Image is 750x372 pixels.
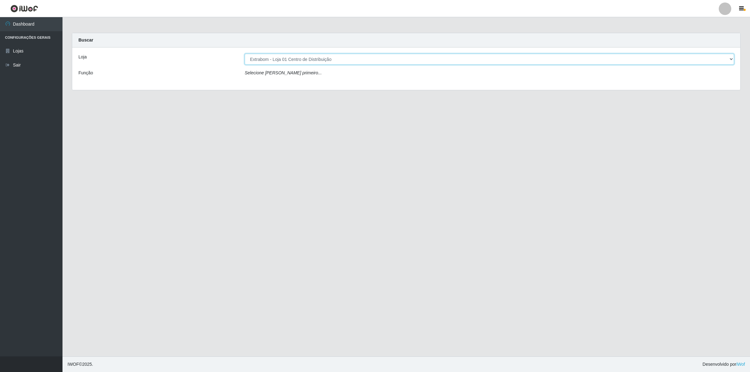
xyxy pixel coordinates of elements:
img: CoreUI Logo [10,5,38,12]
strong: Buscar [78,37,93,42]
span: Desenvolvido por [702,361,745,368]
label: Loja [78,54,87,60]
span: © 2025 . [67,361,93,368]
label: Função [78,70,93,76]
span: IWOF [67,362,79,367]
a: iWof [736,362,745,367]
i: Selecione [PERSON_NAME] primeiro... [245,70,322,75]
